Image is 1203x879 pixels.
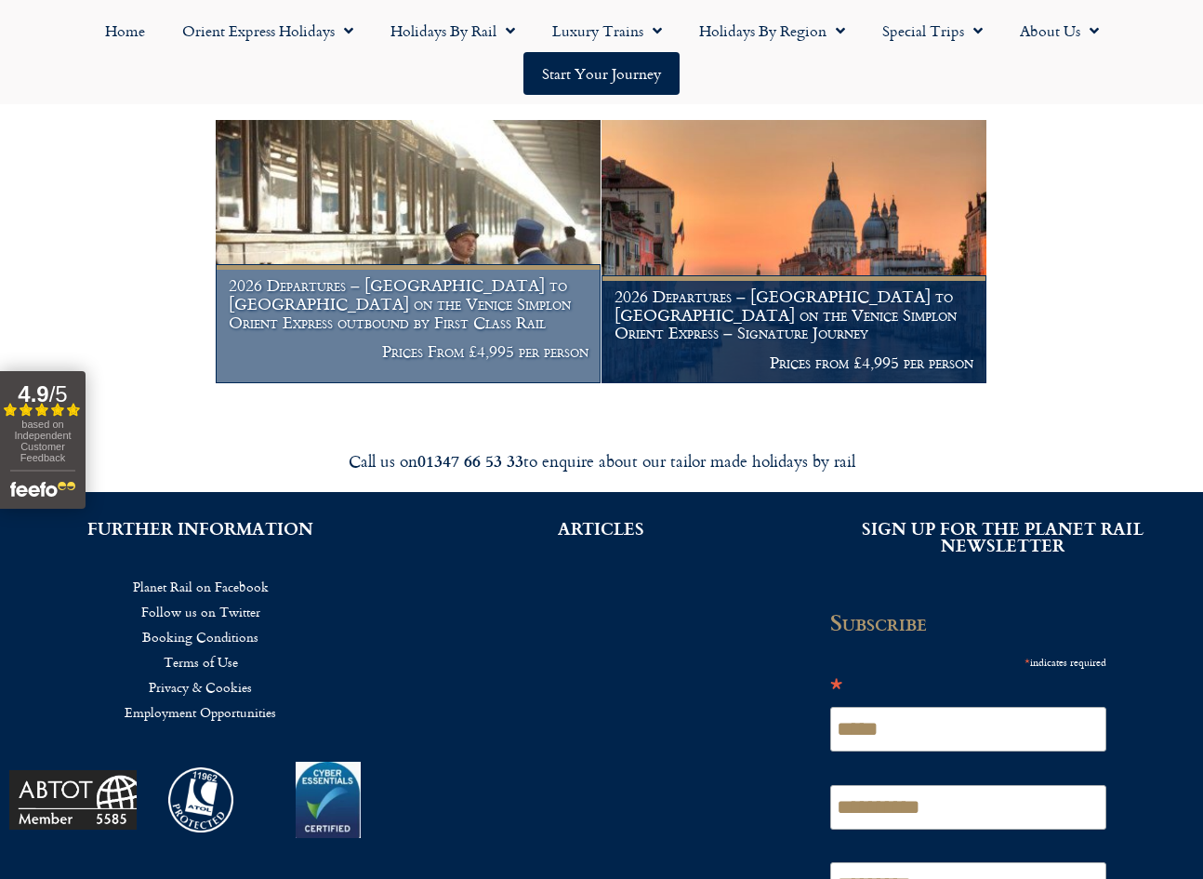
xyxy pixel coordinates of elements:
[28,574,373,599] a: Planet Rail on Facebook
[216,120,601,384] a: 2026 Departures – [GEOGRAPHIC_DATA] to [GEOGRAPHIC_DATA] on the Venice Simplon Orient Express out...
[830,609,1118,635] h2: Subscribe
[28,599,373,624] a: Follow us on Twitter
[681,9,864,52] a: Holidays by Region
[28,624,373,649] a: Booking Conditions
[28,574,373,725] nav: Menu
[86,9,164,52] a: Home
[830,520,1175,553] h2: SIGN UP FOR THE PLANET RAIL NEWSLETTER
[28,674,373,699] a: Privacy & Cookies
[830,649,1107,673] div: indicates required
[534,9,681,52] a: Luxury Trains
[229,276,588,331] h1: 2026 Departures – [GEOGRAPHIC_DATA] to [GEOGRAPHIC_DATA] on the Venice Simplon Orient Express out...
[615,287,974,342] h1: 2026 Departures – [GEOGRAPHIC_DATA] to [GEOGRAPHIC_DATA] on the Venice Simplon Orient Express – S...
[615,353,974,372] p: Prices from £4,995 per person
[601,120,987,384] a: 2026 Departures – [GEOGRAPHIC_DATA] to [GEOGRAPHIC_DATA] on the Venice Simplon Orient Express – S...
[1001,9,1117,52] a: About Us
[164,9,372,52] a: Orient Express Holidays
[417,448,523,473] strong: 01347 66 53 33
[372,9,534,52] a: Holidays by Rail
[81,450,1122,472] div: Call us on to enquire about our tailor made holidays by rail
[601,120,986,383] img: Orient Express Special Venice compressed
[864,9,1001,52] a: Special Trips
[523,52,680,95] a: Start your Journey
[229,342,588,361] p: Prices From £4,995 per person
[429,520,773,537] h2: ARTICLES
[9,9,1194,95] nav: Menu
[28,649,373,674] a: Terms of Use
[28,699,373,725] a: Employment Opportunities
[28,520,373,537] h2: FURTHER INFORMATION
